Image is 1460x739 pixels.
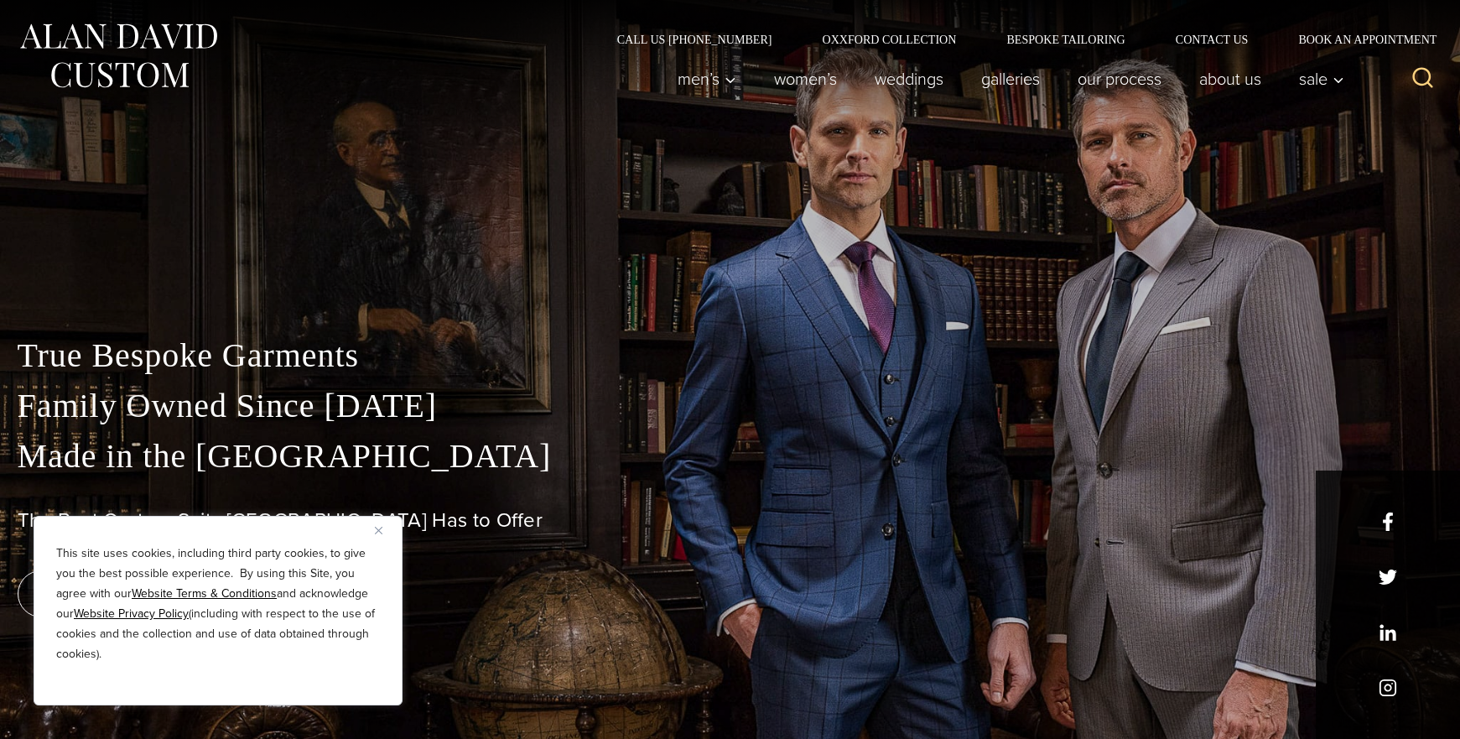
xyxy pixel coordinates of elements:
[375,527,382,534] img: Close
[962,62,1058,96] a: Galleries
[18,508,1443,533] h1: The Best Custom Suits [GEOGRAPHIC_DATA] Has to Offer
[56,544,380,664] p: This site uses cookies, including third party cookies, to give you the best possible experience. ...
[855,62,962,96] a: weddings
[1299,70,1344,87] span: Sale
[1151,34,1274,45] a: Contact Us
[18,330,1443,481] p: True Bespoke Garments Family Owned Since [DATE] Made in the [GEOGRAPHIC_DATA]
[592,34,798,45] a: Call Us [PHONE_NUMBER]
[375,520,395,540] button: Close
[592,34,1443,45] nav: Secondary Navigation
[797,34,981,45] a: Oxxford Collection
[18,570,252,617] a: book an appointment
[1180,62,1280,96] a: About Us
[1403,59,1443,99] button: View Search Form
[74,605,189,622] a: Website Privacy Policy
[1058,62,1180,96] a: Our Process
[981,34,1150,45] a: Bespoke Tailoring
[1273,34,1442,45] a: Book an Appointment
[132,585,277,602] a: Website Terms & Conditions
[678,70,736,87] span: Men’s
[18,18,219,93] img: Alan David Custom
[755,62,855,96] a: Women’s
[658,62,1353,96] nav: Primary Navigation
